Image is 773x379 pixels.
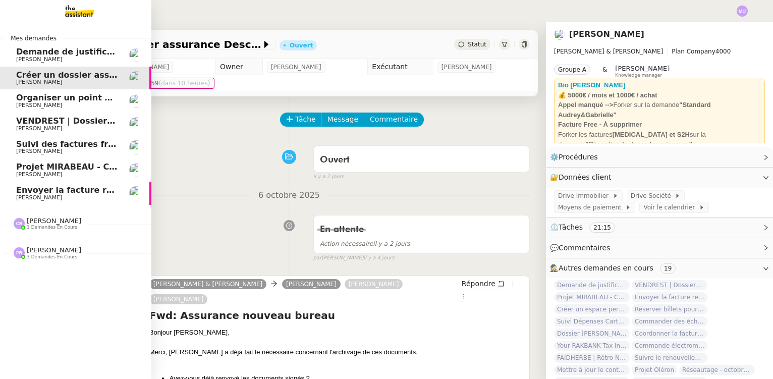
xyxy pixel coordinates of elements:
td: Exécutant [368,59,433,75]
strong: Appel manqué --> [558,101,613,109]
span: Créer un espace personnel sur SYLAé [554,304,630,314]
span: Demande de justificatifs Pennylane - septembre 2025 [16,47,261,57]
span: Réseautage - octobre 2025 [679,365,755,375]
span: [PERSON_NAME] [615,65,670,72]
img: users%2FfjlNmCTkLiVoA3HQjY3GA5JXGxb2%2Favatar%2Fstarofservice_97480retdsc0392.png [129,117,143,131]
span: Organiser un point de synchronisation [16,93,191,102]
span: Statut [468,41,486,48]
span: Commande électroménagers Boulanger - PROJET OLERON [632,341,707,351]
span: Suivre le renouvellement produit Trimble [632,353,707,363]
span: 6 octobre 2025 [250,189,328,202]
span: & [602,65,607,78]
div: 🕵️Autres demandes en cours 19 [546,258,773,278]
span: FAIDHERBE | Rétro NCV Rénovations [554,353,630,363]
span: [PERSON_NAME] [16,194,62,201]
div: Bonjour [PERSON_NAME], [149,328,525,338]
span: En attente [320,225,364,234]
span: Drive Société [631,191,675,201]
a: Bio [PERSON_NAME] [558,81,626,89]
img: svg [737,6,748,17]
span: Projet Oléron [632,365,677,375]
td: Owner [215,59,262,75]
a: [PERSON_NAME] [149,295,208,304]
strong: Facture Free - À supprimer [558,121,642,128]
nz-tag: Groupe A [554,65,590,75]
strong: "Standard Audrey&Gabrielle" [558,101,711,119]
nz-tag: 21:15 [589,223,615,233]
span: Mes demandes [5,33,63,43]
span: Coordonner la facturation à [GEOGRAPHIC_DATA] [632,329,707,339]
span: Répondre [462,279,495,289]
span: [PERSON_NAME] [16,79,62,85]
span: [PERSON_NAME] [441,62,492,72]
span: Envoyer la facture rectifiée [632,292,707,302]
div: ⚙️Procédures [546,147,773,167]
span: [PERSON_NAME] [16,102,62,109]
span: par [313,254,322,262]
span: Commander des échantillons pour Saint Nicolas [632,316,707,327]
span: [PERSON_NAME] [16,148,62,154]
span: Suivi Dépenses Cartes Salariées Qonto - 20 septembre 2025 [554,316,630,327]
span: [PERSON_NAME] & [PERSON_NAME] [554,48,663,55]
img: users%2FfjlNmCTkLiVoA3HQjY3GA5JXGxb2%2Favatar%2Fstarofservice_97480retdsc0392.png [129,48,143,62]
span: [PERSON_NAME] [16,125,62,132]
span: VENDREST | Dossiers Drive - SCI Gabrielle [16,116,206,126]
img: users%2FutyFSk64t3XkVZvBICD9ZGkOt3Y2%2Favatar%2F51cb3b97-3a78-460b-81db-202cf2efb2f3 [129,140,143,154]
img: users%2FutyFSk64t3XkVZvBICD9ZGkOt3Y2%2Favatar%2F51cb3b97-3a78-460b-81db-202cf2efb2f3 [129,94,143,108]
button: Message [321,113,364,127]
span: Projet MIRABEAU - Commandes [16,162,159,172]
span: Moyens de paiement [558,202,625,212]
img: svg [14,247,25,258]
strong: "Réception factures fournisseurs" [585,140,692,148]
span: Réserver billets pour [GEOGRAPHIC_DATA] [632,304,707,314]
span: Message [327,114,358,125]
span: 4000 [715,48,731,55]
span: 🕵️ [550,264,680,272]
span: Envoyer la facture rectifiée [16,185,140,195]
div: Ouvert [290,42,313,48]
span: Tâche [295,114,316,125]
span: [PERSON_NAME] [16,56,62,63]
span: il y a 4 jours [363,254,394,262]
span: [PERSON_NAME] [27,246,81,254]
button: Tâche [280,113,322,127]
button: Commentaire [364,113,424,127]
span: Mettre à jour le contact chez VALOXY [554,365,630,375]
a: [PERSON_NAME] [569,29,644,39]
app-user-label: Knowledge manager [615,65,670,78]
span: Créer un dossier assurance Descudet [52,39,261,49]
span: Voir le calendrier [643,202,698,212]
span: Projet MIRABEAU - Commandes [554,292,630,302]
div: ⏲️Tâches 21:15 [546,218,773,237]
a: [PERSON_NAME] [282,280,341,289]
img: users%2FfjlNmCTkLiVoA3HQjY3GA5JXGxb2%2Favatar%2Fstarofservice_97480retdsc0392.png [129,186,143,200]
nz-tag: 19 [660,263,676,274]
span: ⏲️ [550,223,624,231]
div: Forker sur la demande [558,100,761,120]
div: Merci, [PERSON_NAME] a déjà fait le nécessaire concernant l'archivage de ces documents. [149,347,525,357]
span: 3 demandes en cours [27,254,77,260]
span: ⚙️ [550,151,602,163]
span: Procédures [559,153,598,161]
span: Tâches [559,223,583,231]
span: il y a 2 jours [313,173,344,181]
img: users%2FfjlNmCTkLiVoA3HQjY3GA5JXGxb2%2Favatar%2Fstarofservice_97480retdsc0392.png [554,29,565,40]
strong: [MEDICAL_DATA] et S2H [613,131,690,138]
span: [PERSON_NAME] [271,62,321,72]
span: [PERSON_NAME] [27,217,81,225]
span: 1 demandes en cours [27,225,77,230]
img: users%2FfjlNmCTkLiVoA3HQjY3GA5JXGxb2%2Favatar%2Fstarofservice_97480retdsc0392.png [129,163,143,177]
span: (dans 10 heures) [159,80,210,87]
span: Créer un dossier assurance Descudet [16,70,186,80]
span: Suivi des factures freelances [16,139,148,149]
span: Commentaire [370,114,418,125]
span: 🔐 [550,172,616,183]
span: Plan Company [672,48,715,55]
span: [DATE] 23:59 [119,78,210,88]
small: [PERSON_NAME] [313,254,395,262]
h4: Fwd: Assurance nouveau bureau [149,308,525,322]
span: [PERSON_NAME] [16,171,62,178]
strong: 💰 5000€ / mois et 1000€ / achat [558,91,657,99]
img: svg [14,218,25,229]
